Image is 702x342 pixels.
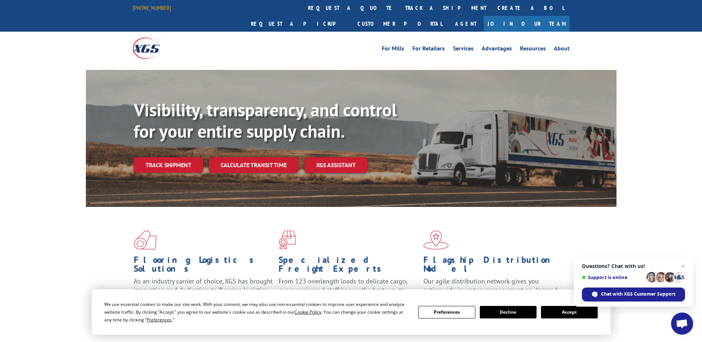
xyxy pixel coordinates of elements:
a: For Mills [382,46,404,54]
button: Decline [480,306,537,318]
div: We use essential cookies to make our site work. With your consent, we may also use non-essential ... [104,300,409,324]
div: Cookie Consent Prompt [92,289,611,335]
a: XGS ASSISTANT [304,157,367,173]
button: Accept [541,306,598,318]
span: Support is online [582,275,644,280]
span: Cookie Policy [294,309,321,315]
span: As an industry carrier of choice, XGS has brought innovation and dedication to flooring logistics... [134,277,273,303]
span: Chat with XGS Customer Support [582,288,685,302]
img: xgs-icon-flagship-distribution-model-red [423,230,449,250]
p: From 123 overlength loads to delicate cargo, our experienced staff knows the best way to move you... [279,277,418,310]
a: For Retailers [412,46,445,54]
a: Customer Portal [352,16,448,32]
a: [PHONE_NUMBER] [133,4,171,11]
a: Calculate transit time [209,157,298,173]
b: Visibility, transparency, and control for your entire supply chain. [134,98,397,142]
img: xgs-icon-focused-on-flooring-red [279,230,296,250]
span: Our agile distribution network gives you nationwide inventory management on demand. [423,277,559,294]
button: Preferences [418,306,475,318]
a: Resources [520,46,546,54]
img: xgs-icon-total-supply-chain-intelligence-red [134,230,157,250]
h1: Flooring Logistics Solutions [134,255,273,277]
a: Track shipment [134,157,203,173]
a: Join Our Team [484,16,570,32]
h1: Specialized Freight Experts [279,255,418,277]
span: Preferences [147,317,172,323]
h1: Flagship Distribution Model [423,255,563,277]
span: Questions? Chat with us! [582,263,685,269]
a: Advantages [482,46,512,54]
a: Open chat [671,313,693,335]
a: Services [453,46,474,54]
a: Request a pickup [245,16,352,32]
a: About [554,46,570,54]
span: Chat with XGS Customer Support [601,291,675,297]
a: Agent [448,16,484,32]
